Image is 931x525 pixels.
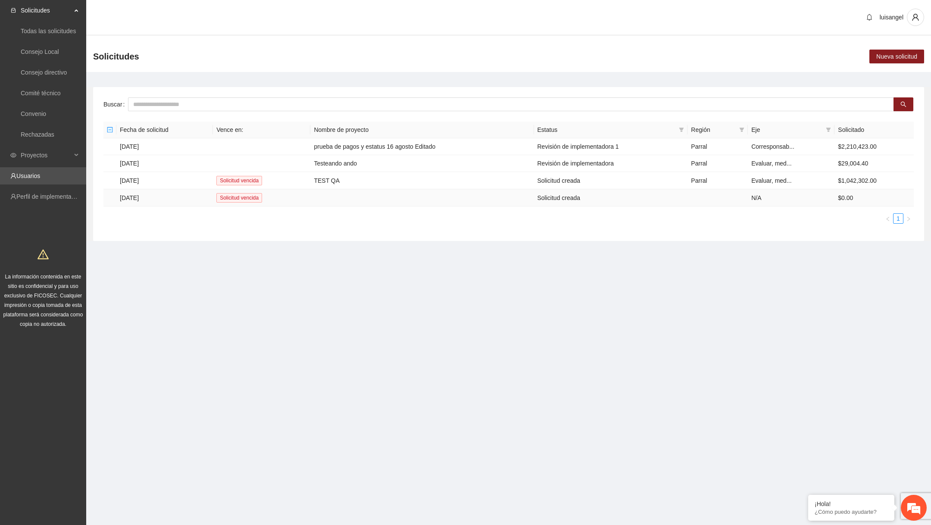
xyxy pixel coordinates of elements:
td: Parral [687,138,748,155]
span: filter [677,123,686,136]
li: Previous Page [883,213,893,224]
span: Estatus [537,125,676,134]
span: Región [691,125,736,134]
td: $1,042,302.00 [834,172,914,189]
a: Usuarios [16,172,40,179]
td: Solicitud creada [534,172,688,189]
td: Testeando ando [310,155,534,172]
span: Solicitudes [21,2,72,19]
button: Nueva solicitud [869,50,924,63]
span: filter [826,127,831,132]
span: right [906,216,911,222]
span: luisangel [880,14,903,21]
td: TEST QA [310,172,534,189]
td: Revisión de implementadora [534,155,688,172]
span: Corresponsab... [751,143,794,150]
span: Evaluar, med... [751,160,791,167]
span: bell [863,14,876,21]
td: Solicitud creada [534,189,688,206]
td: Revisión de implementadora 1 [534,138,688,155]
span: inbox [10,7,16,13]
span: Solicitud vencida [216,176,262,185]
label: Buscar [103,97,128,111]
span: filter [679,127,684,132]
td: Parral [687,172,748,189]
button: right [903,213,914,224]
td: Parral [687,155,748,172]
td: N/A [748,189,834,206]
li: Next Page [903,213,914,224]
button: bell [862,10,876,24]
a: Rechazadas [21,131,54,138]
div: ¡Hola! [815,500,888,507]
td: [DATE] [116,189,213,206]
span: filter [737,123,746,136]
a: Todas las solicitudes [21,28,76,34]
span: Proyectos [21,147,72,164]
td: [DATE] [116,138,213,155]
a: Comité técnico [21,90,61,97]
span: user [907,13,924,21]
a: Consejo directivo [21,69,67,76]
th: Solicitado [834,122,914,138]
span: Solicitud vencida [216,193,262,203]
a: Convenio [21,110,46,117]
th: Vence en: [213,122,310,138]
span: filter [824,123,833,136]
td: $29,004.40 [834,155,914,172]
td: $2,210,423.00 [834,138,914,155]
p: ¿Cómo puedo ayudarte? [815,509,888,515]
span: warning [37,249,49,260]
a: Perfil de implementadora [16,193,84,200]
span: minus-square [107,127,113,133]
a: Consejo Local [21,48,59,55]
span: filter [739,127,744,132]
li: 1 [893,213,903,224]
td: [DATE] [116,155,213,172]
span: Eje [751,125,822,134]
td: [DATE] [116,172,213,189]
button: left [883,213,893,224]
span: search [900,101,906,108]
span: eye [10,152,16,158]
span: Solicitudes [93,50,139,63]
span: La información contenida en este sitio es confidencial y para uso exclusivo de FICOSEC. Cualquier... [3,274,83,327]
th: Fecha de solicitud [116,122,213,138]
td: prueba de pagos y estatus 16 agosto Editado [310,138,534,155]
a: 1 [894,214,903,223]
td: $0.00 [834,189,914,206]
span: left [885,216,890,222]
button: user [907,9,924,26]
span: Evaluar, med... [751,177,791,184]
button: search [894,97,913,111]
span: Nueva solicitud [876,52,917,61]
th: Nombre de proyecto [310,122,534,138]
